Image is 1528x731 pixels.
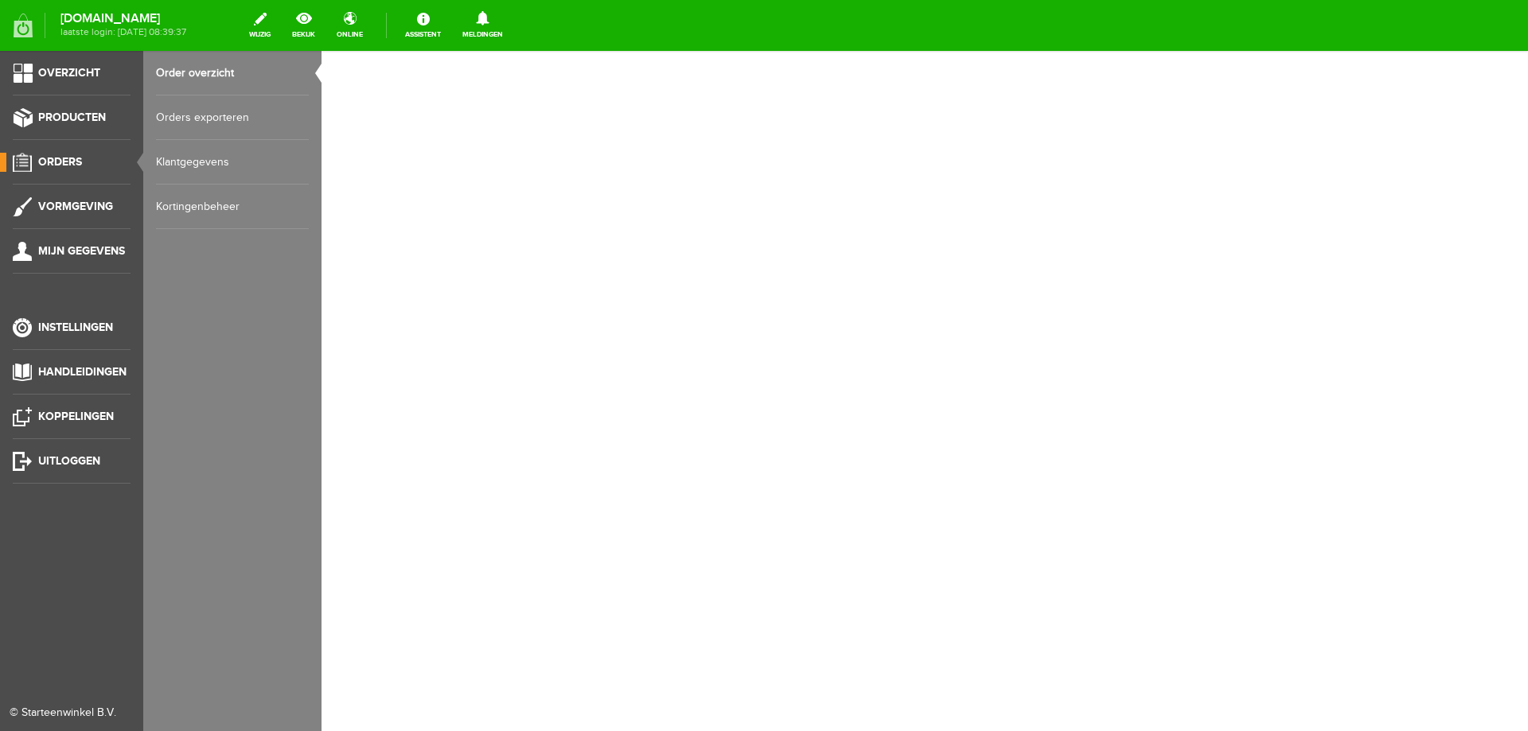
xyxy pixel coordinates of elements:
span: Vormgeving [38,200,113,213]
span: Handleidingen [38,365,127,379]
a: Meldingen [453,8,513,43]
a: Order overzicht [156,51,309,95]
span: laatste login: [DATE] 08:39:37 [60,28,186,37]
span: Uitloggen [38,454,100,468]
a: Assistent [396,8,450,43]
span: Overzicht [38,66,100,80]
a: wijzig [240,8,280,43]
div: © Starteenwinkel B.V. [10,705,121,721]
a: Orders exporteren [156,95,309,140]
span: Orders [38,155,82,169]
a: Kortingenbeheer [156,185,309,229]
a: online [327,8,372,43]
a: Klantgegevens [156,140,309,185]
span: Koppelingen [38,410,114,423]
span: Instellingen [38,321,113,334]
a: bekijk [283,8,325,43]
span: Producten [38,111,106,124]
strong: [DOMAIN_NAME] [60,14,186,23]
span: Mijn gegevens [38,244,125,258]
